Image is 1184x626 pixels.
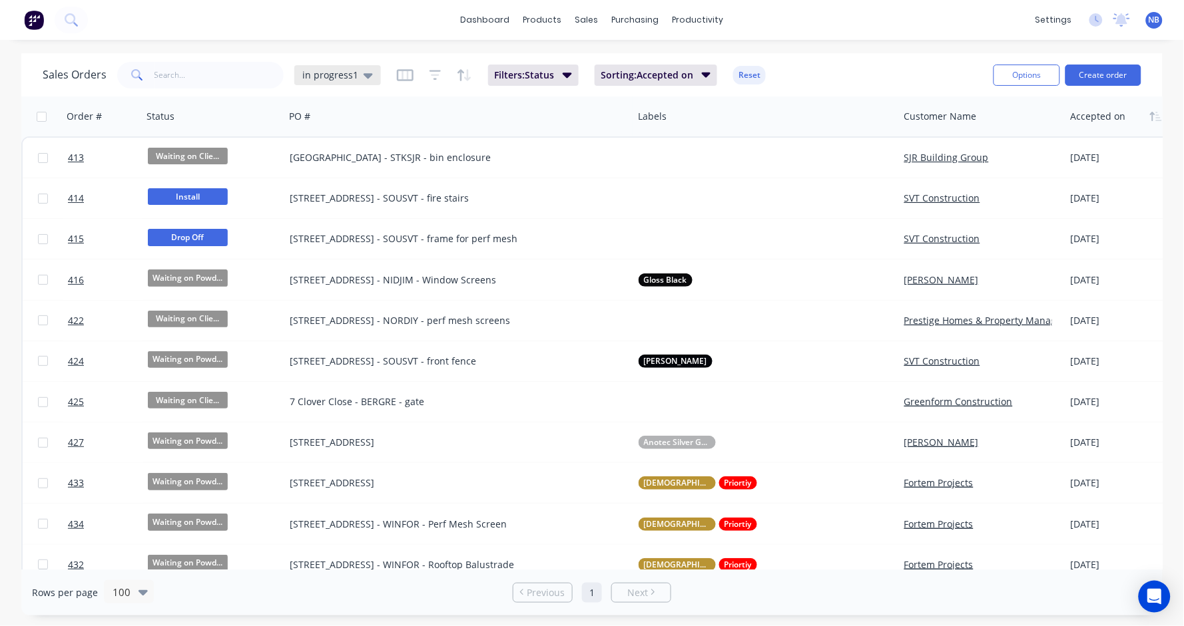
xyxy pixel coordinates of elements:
div: Labels [638,110,667,123]
div: [DATE] [1070,190,1170,207]
a: 427 [68,422,148,462]
button: [DEMOGRAPHIC_DATA]Priortiy [639,518,757,531]
button: Options [994,65,1060,86]
a: Fortem Projects [904,558,974,571]
span: 433 [68,476,84,490]
a: Next page [612,586,671,599]
div: [DATE] [1070,271,1170,288]
span: Anotec Silver Grey Matt [644,436,711,449]
span: [DEMOGRAPHIC_DATA] [644,518,711,531]
span: 415 [68,232,84,245]
a: dashboard [454,10,517,30]
span: Priortiy [725,558,752,571]
a: 433 [68,463,148,503]
span: Filters: Status [495,69,555,82]
a: 434 [68,504,148,544]
div: Accepted on [1071,110,1126,123]
button: Sorting:Accepted on [595,65,718,86]
span: 414 [68,192,84,205]
div: [DATE] [1070,150,1170,166]
input: Search... [154,62,284,88]
span: NB [1149,14,1160,26]
span: in progress1 [302,68,358,82]
div: [STREET_ADDRESS] [290,436,611,449]
a: 422 [68,301,148,341]
span: 425 [68,395,84,408]
span: 427 [68,436,84,449]
div: [STREET_ADDRESS] - SOUSVT - frame for perf mesh [290,232,611,245]
a: Fortem Projects [904,476,974,489]
div: Customer Name [904,110,977,123]
span: Waiting on Powd... [148,351,228,368]
img: Factory [24,10,44,30]
div: [DATE] [1070,312,1170,329]
span: Waiting on Clie... [148,311,228,327]
div: settings [1029,10,1079,30]
div: [DATE] [1070,394,1170,410]
span: Drop Off [148,229,228,245]
div: 7 Clover Close - BERGRE - gate [290,395,611,408]
button: [DEMOGRAPHIC_DATA]Priortiy [639,476,757,490]
a: Fortem Projects [904,518,974,530]
div: [DATE] [1070,475,1170,492]
button: Gloss Black [639,273,693,287]
a: Prestige Homes & Property Management Pty Ltd [904,314,1118,327]
a: SVT Construction [904,192,980,204]
span: Sorting: Accepted on [601,69,694,82]
span: 432 [68,558,84,571]
span: Previous [527,586,565,599]
span: Waiting on Powd... [148,555,228,571]
button: Filters:Status [488,65,579,86]
button: [PERSON_NAME] [639,355,713,368]
h1: Sales Orders [43,69,107,81]
div: sales [569,10,605,30]
button: [DEMOGRAPHIC_DATA]Priortiy [639,558,757,571]
span: Priortiy [725,476,752,490]
div: [STREET_ADDRESS] - NORDIY - perf mesh screens [290,314,611,327]
button: Reset [733,66,766,84]
a: Greenform Construction [904,395,1013,408]
a: 415 [68,219,148,259]
span: Waiting on Clie... [148,392,228,408]
span: 424 [68,355,84,368]
ul: Pagination [507,583,677,603]
div: [GEOGRAPHIC_DATA] - STKSJR - bin enclosure [290,151,611,164]
div: Order # [67,110,102,123]
div: [STREET_ADDRESS] - SOUSVT - fire stairs [290,192,611,205]
span: Next [627,586,648,599]
div: [STREET_ADDRESS] - WINFOR - Perf Mesh Screen [290,518,611,531]
a: 425 [68,382,148,422]
span: Install [148,188,228,205]
span: Waiting on Clie... [148,148,228,164]
button: Anotec Silver Grey Matt [639,436,716,449]
span: [PERSON_NAME] [644,355,707,368]
div: [DATE] [1070,516,1170,532]
a: [PERSON_NAME] [904,436,979,448]
div: productivity [666,10,731,30]
div: [DATE] [1070,231,1170,247]
div: Open Intercom Messenger [1139,581,1171,613]
a: Previous page [513,586,572,599]
div: [STREET_ADDRESS] - SOUSVT - front fence [290,355,611,368]
div: Status [147,110,174,123]
div: [DATE] [1070,434,1170,451]
span: Priortiy [725,518,752,531]
a: SVT Construction [904,232,980,245]
div: [STREET_ADDRESS] - WINFOR - Rooftop Balustrade [290,558,611,571]
span: Waiting on Powd... [148,514,228,530]
span: [DEMOGRAPHIC_DATA] [644,476,711,490]
a: SJR Building Group [904,151,989,164]
span: Gloss Black [644,273,687,287]
a: [PERSON_NAME] [904,273,979,286]
a: 413 [68,138,148,178]
span: Waiting on Powd... [148,432,228,449]
div: [DATE] [1070,353,1170,369]
a: 416 [68,260,148,300]
div: PO # [289,110,310,123]
span: Waiting on Powd... [148,269,228,286]
button: Create order [1065,65,1141,86]
span: 416 [68,273,84,287]
a: SVT Construction [904,355,980,367]
div: [DATE] [1070,556,1170,573]
span: Waiting on Powd... [148,473,228,490]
